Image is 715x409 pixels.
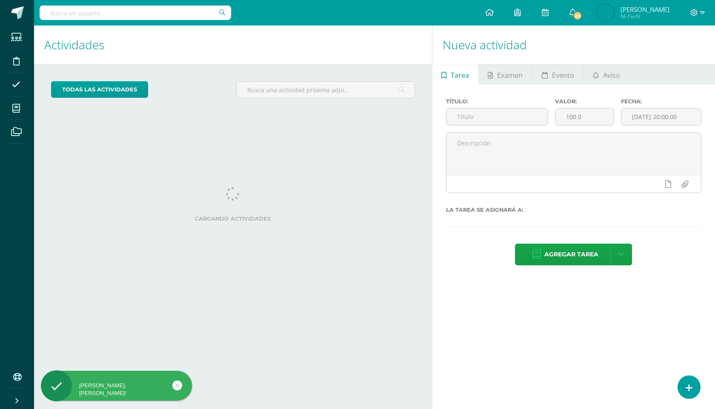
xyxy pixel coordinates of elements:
[51,81,148,98] a: todas las Actividades
[40,6,231,20] input: Busca un usuario...
[432,64,478,85] a: Tarea
[597,4,614,21] img: f73f492df6fe683cb6fad507938adc3d.png
[446,108,548,125] input: Título
[446,98,549,105] label: Título:
[621,108,701,125] input: Fecha de entrega
[603,65,620,85] span: Aviso
[443,26,705,64] h1: Nueva actividad
[532,64,583,85] a: Evento
[621,13,669,20] span: Mi Perfil
[44,26,422,64] h1: Actividades
[237,82,414,98] input: Busca una actividad próxima aquí...
[621,5,669,14] span: [PERSON_NAME]
[497,65,523,85] span: Examen
[451,65,469,85] span: Tarea
[555,98,614,105] label: Valor:
[552,65,574,85] span: Evento
[446,207,701,213] label: La tarea se asignará a:
[555,108,613,125] input: Puntos máximos
[621,98,701,105] label: Fecha:
[51,216,415,222] label: Cargando actividades
[573,11,582,20] span: 23
[479,64,532,85] a: Examen
[41,382,192,397] div: [PERSON_NAME], [PERSON_NAME]!
[583,64,629,85] a: Aviso
[544,244,598,265] span: Agregar tarea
